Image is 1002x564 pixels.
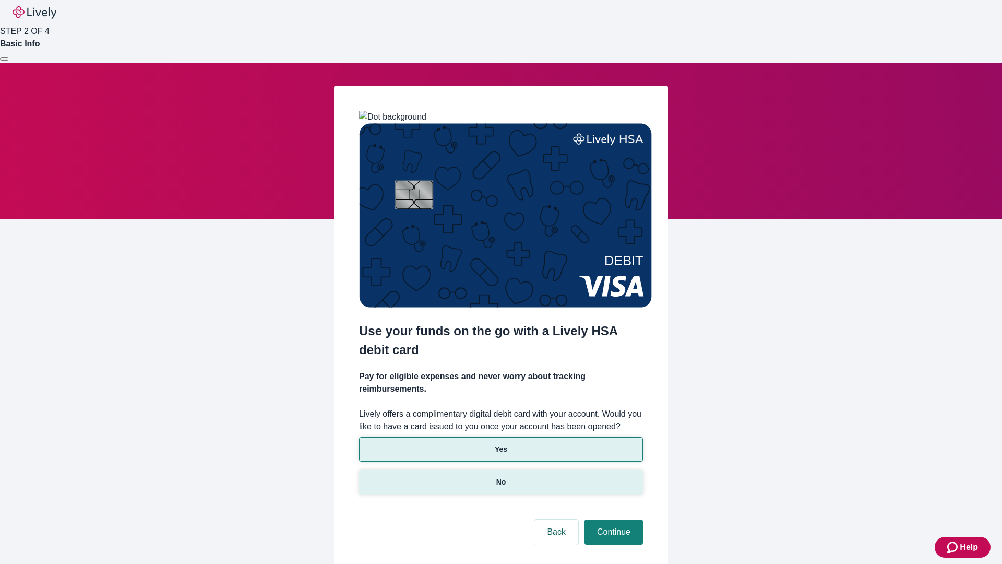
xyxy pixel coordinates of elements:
[359,322,643,359] h2: Use your funds on the go with a Lively HSA debit card
[13,6,56,19] img: Lively
[584,520,643,545] button: Continue
[359,470,643,495] button: No
[960,541,978,554] span: Help
[359,437,643,462] button: Yes
[496,477,506,488] p: No
[534,520,578,545] button: Back
[359,111,426,123] img: Dot background
[359,408,643,433] label: Lively offers a complimentary digital debit card with your account. Would you like to have a card...
[495,444,507,455] p: Yes
[359,370,643,395] h4: Pay for eligible expenses and never worry about tracking reimbursements.
[359,123,652,308] img: Debit card
[935,537,991,558] button: Zendesk support iconHelp
[947,541,960,554] svg: Zendesk support icon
